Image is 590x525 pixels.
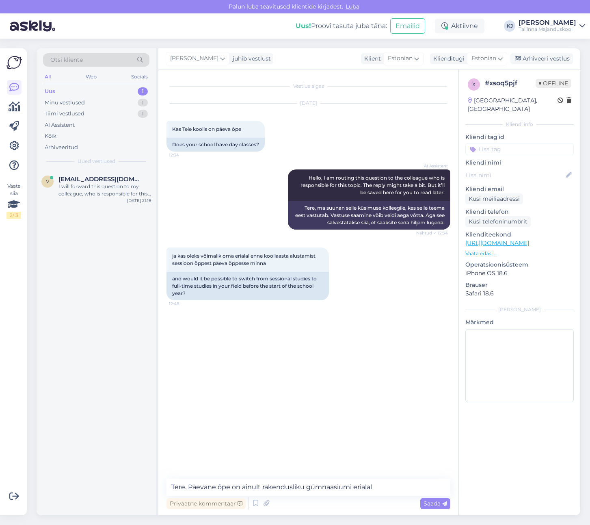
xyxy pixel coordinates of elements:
div: Küsi meiliaadressi [465,193,523,204]
div: Minu vestlused [45,99,85,107]
div: Tere, ma suunan selle küsimuse kolleegile, kes selle teema eest vastutab. Vastuse saamine võib ve... [288,201,450,230]
span: Saada [424,500,447,507]
p: Kliendi email [465,185,574,193]
div: Klienditugi [430,54,465,63]
span: viktoria.fjodorova2712@gmail.com [58,176,143,183]
p: Kliendi nimi [465,158,574,167]
span: 12:34 [169,152,199,158]
div: Klient [361,54,381,63]
div: # xsoq5pjf [485,78,536,88]
a: [URL][DOMAIN_NAME] [465,239,529,247]
span: Kas Teie koolis on päeva õpe [172,126,241,132]
img: Askly Logo [6,55,22,70]
div: I will forward this question to my colleague, who is responsible for this. The reply will be here... [58,183,151,197]
a: [PERSON_NAME]Tallinna Majanduskool [519,20,585,33]
div: [GEOGRAPHIC_DATA], [GEOGRAPHIC_DATA] [468,96,558,113]
div: Aktiivne [435,19,484,33]
div: Privaatne kommentaar [166,498,246,509]
div: 1 [138,99,148,107]
span: 12:48 [169,301,199,307]
p: Kliendi telefon [465,208,574,216]
p: Brauser [465,281,574,289]
div: Arhiveeritud [45,143,78,152]
span: Otsi kliente [50,56,83,64]
span: [PERSON_NAME] [170,54,218,63]
div: Does your school have day classes? [166,138,265,152]
div: Tiimi vestlused [45,110,84,118]
p: Vaata edasi ... [465,250,574,257]
div: juhib vestlust [229,54,271,63]
span: Luba [343,3,362,10]
span: Estonian [471,54,496,63]
div: KJ [504,20,515,32]
div: 1 [138,110,148,118]
div: Vaata siia [6,182,21,219]
p: Operatsioonisüsteem [465,260,574,269]
div: Proovi tasuta juba täna: [296,21,387,31]
div: All [43,72,52,82]
div: Kliendi info [465,121,574,128]
div: Web [84,72,98,82]
input: Lisa tag [465,143,574,155]
div: Socials [130,72,149,82]
p: Märkmed [465,318,574,327]
div: Küsi telefoninumbrit [465,216,531,227]
span: v [46,178,49,184]
div: and would it be possible to switch from sessional studies to full-time studies in your field befo... [166,272,329,300]
b: Uus! [296,22,311,30]
div: Kõik [45,132,56,140]
div: Arhiveeri vestlus [510,53,573,64]
textarea: Tere. Päevane õpe on ainult rakendusliku gümnaasiumi erialal [166,479,450,496]
span: Estonian [388,54,413,63]
input: Lisa nimi [466,171,564,180]
div: 2 / 3 [6,212,21,219]
p: Kliendi tag'id [465,133,574,141]
span: AI Assistent [417,163,448,169]
div: Vestlus algas [166,82,450,90]
span: Offline [536,79,571,88]
div: [DATE] [166,100,450,107]
p: Safari 18.6 [465,289,574,298]
p: Klienditeekond [465,230,574,239]
button: Emailid [390,18,425,34]
span: Hello, I am routing this question to the colleague who is responsible for this topic. The reply m... [300,175,446,195]
div: 1 [138,87,148,95]
p: iPhone OS 18.6 [465,269,574,278]
span: ja kas oleks võimalik oma erialal enne kooliaasta alustamist sessioon õppest päeva õppesse minna [172,253,317,266]
span: x [472,81,475,87]
div: Uus [45,87,55,95]
div: Tallinna Majanduskool [519,26,576,33]
span: Uued vestlused [78,158,115,165]
div: AI Assistent [45,121,75,129]
span: Nähtud ✓ 12:34 [416,230,448,236]
div: [DATE] 21:16 [127,197,151,204]
div: [PERSON_NAME] [465,306,574,313]
div: [PERSON_NAME] [519,20,576,26]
